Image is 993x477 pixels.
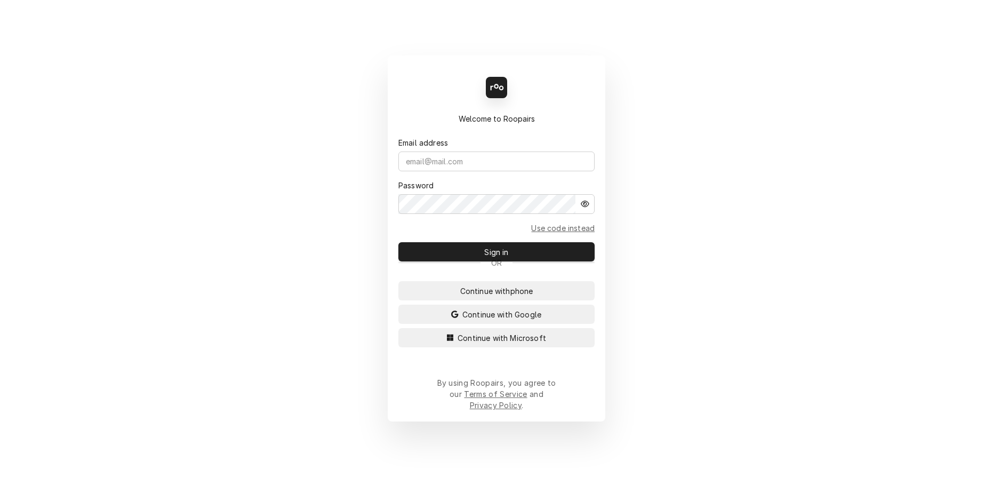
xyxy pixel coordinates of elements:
[464,389,527,399] a: Terms of Service
[398,137,448,148] label: Email address
[398,180,434,191] label: Password
[531,222,595,234] a: Go to Email and code form
[398,328,595,347] button: Continue with Microsoft
[398,113,595,124] div: Welcome to Roopairs
[470,401,522,410] a: Privacy Policy
[437,377,556,411] div: By using Roopairs, you agree to our and .
[398,281,595,300] button: Continue withphone
[482,247,510,258] span: Sign in
[458,285,535,297] span: Continue with phone
[398,257,595,268] div: Or
[455,332,548,344] span: Continue with Microsoft
[398,305,595,324] button: Continue with Google
[398,242,595,261] button: Sign in
[460,309,543,320] span: Continue with Google
[398,152,595,171] input: email@mail.com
